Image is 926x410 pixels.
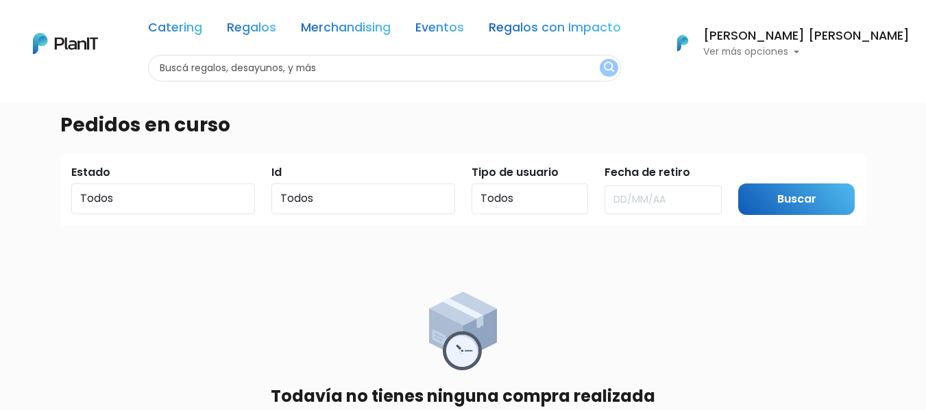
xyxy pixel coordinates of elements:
[738,183,855,216] input: Buscar
[605,185,722,214] input: DD/MM/AA
[668,28,698,58] img: PlanIt Logo
[271,164,282,181] label: Id
[604,62,614,75] img: search_button-432b6d5273f82d61273b3651a40e1bd1b912527efae98b1b7a1b2c0702e16a8d.svg
[148,22,202,38] a: Catering
[271,387,655,407] h4: Todavía no tienes ninguna compra realizada
[71,164,110,181] label: Estado
[703,30,910,42] h6: [PERSON_NAME] [PERSON_NAME]
[301,22,391,38] a: Merchandising
[659,25,910,61] button: PlanIt Logo [PERSON_NAME] [PERSON_NAME] Ver más opciones
[605,164,690,181] label: Fecha de retiro
[33,33,98,54] img: PlanIt Logo
[489,22,621,38] a: Regalos con Impacto
[227,22,276,38] a: Regalos
[60,114,230,137] h3: Pedidos en curso
[703,47,910,57] p: Ver más opciones
[472,164,559,181] label: Tipo de usuario
[415,22,464,38] a: Eventos
[738,164,778,181] label: Submit
[429,292,497,370] img: order_placed-5f5e6e39e5ae547ca3eba8c261e01d413ae1761c3de95d077eb410d5aebd280f.png
[148,55,621,81] input: Buscá regalos, desayunos, y más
